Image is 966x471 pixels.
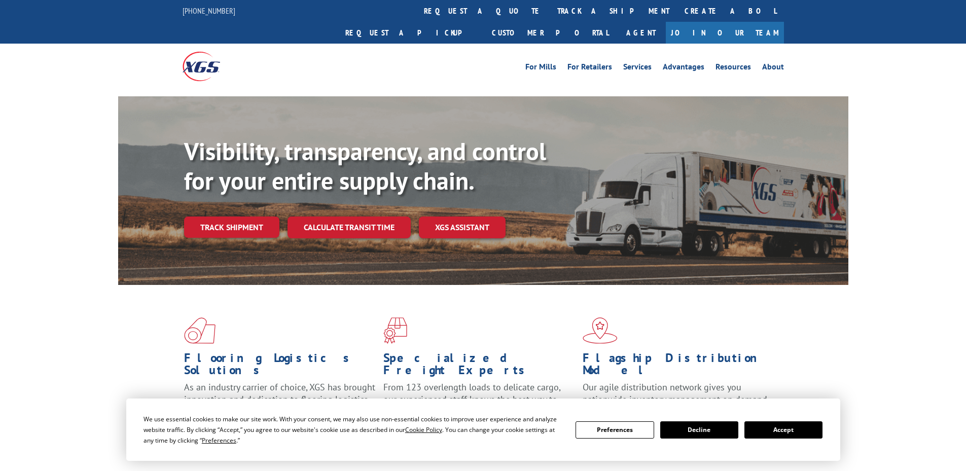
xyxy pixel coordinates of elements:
a: Calculate transit time [288,216,411,238]
p: From 123 overlength loads to delicate cargo, our experienced staff knows the best way to move you... [383,381,575,426]
a: XGS ASSISTANT [419,216,506,238]
a: Resources [715,63,751,74]
a: For Retailers [567,63,612,74]
img: xgs-icon-flagship-distribution-model-red [583,317,618,344]
h1: Flooring Logistics Solutions [184,352,376,381]
b: Visibility, transparency, and control for your entire supply chain. [184,135,546,196]
h1: Flagship Distribution Model [583,352,774,381]
div: Cookie Consent Prompt [126,398,840,461]
a: For Mills [525,63,556,74]
img: xgs-icon-total-supply-chain-intelligence-red [184,317,216,344]
button: Decline [660,421,738,439]
a: Request a pickup [338,22,484,44]
a: Customer Portal [484,22,616,44]
img: xgs-icon-focused-on-flooring-red [383,317,407,344]
a: Join Our Team [666,22,784,44]
span: As an industry carrier of choice, XGS has brought innovation and dedication to flooring logistics... [184,381,375,417]
a: Agent [616,22,666,44]
a: Services [623,63,652,74]
span: Preferences [202,436,236,445]
a: [PHONE_NUMBER] [183,6,235,16]
button: Preferences [576,421,654,439]
h1: Specialized Freight Experts [383,352,575,381]
button: Accept [744,421,822,439]
a: About [762,63,784,74]
div: We use essential cookies to make our site work. With your consent, we may also use non-essential ... [144,414,563,446]
a: Track shipment [184,216,279,238]
span: Our agile distribution network gives you nationwide inventory management on demand. [583,381,769,405]
a: Advantages [663,63,704,74]
span: Cookie Policy [405,425,442,434]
